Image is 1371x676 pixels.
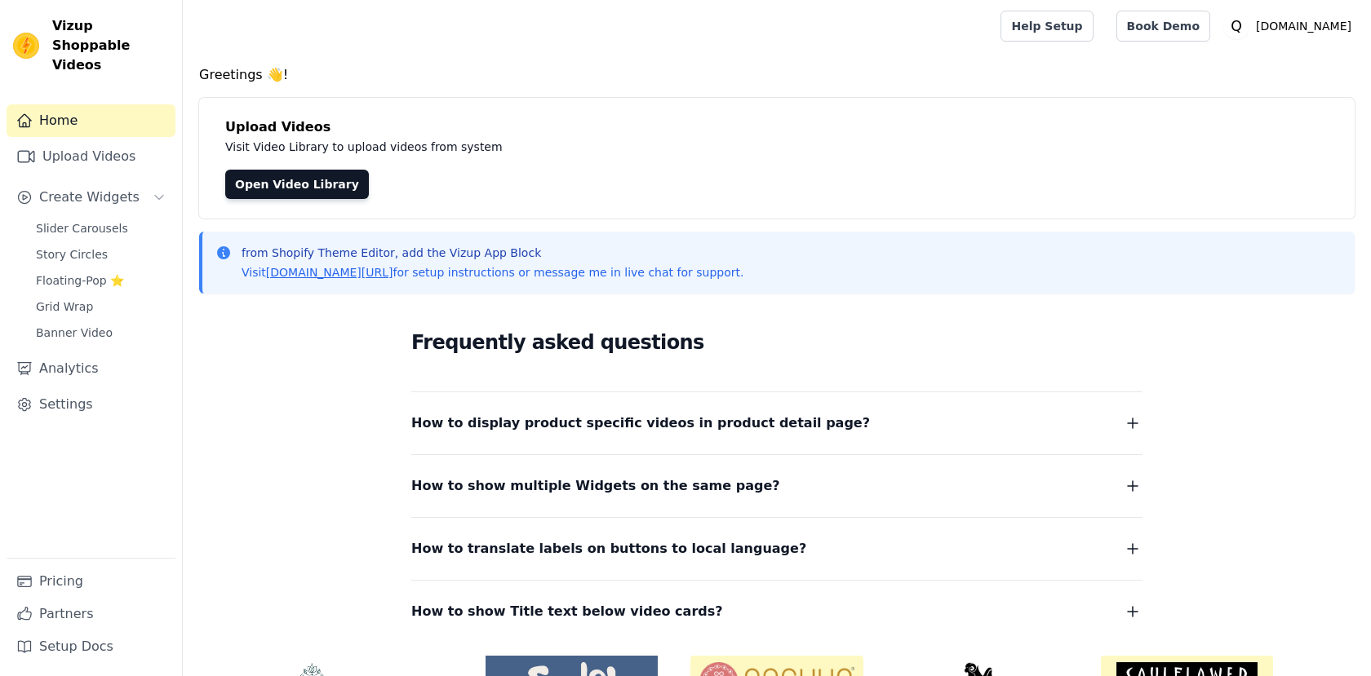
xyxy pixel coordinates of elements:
h2: Frequently asked questions [411,326,1142,359]
button: Create Widgets [7,181,175,214]
span: Story Circles [36,246,108,263]
span: Grid Wrap [36,298,93,315]
button: Q [DOMAIN_NAME] [1223,11,1358,41]
h4: Upload Videos [225,117,1329,137]
p: Visit Video Library to upload videos from system [225,137,956,157]
h4: Greetings 👋! [199,65,1355,85]
a: Analytics [7,352,175,385]
a: Settings [7,388,175,421]
button: How to show multiple Widgets on the same page? [411,475,1142,497]
a: Banner Video [26,321,175,344]
span: Create Widgets [39,188,140,207]
a: Book Demo [1116,11,1210,42]
a: Floating-Pop ⭐ [26,269,175,292]
span: Banner Video [36,325,113,341]
a: Home [7,104,175,137]
a: Story Circles [26,243,175,266]
span: How to display product specific videos in product detail page? [411,412,870,435]
span: How to show multiple Widgets on the same page? [411,475,780,497]
a: [DOMAIN_NAME][URL] [266,266,393,279]
a: Grid Wrap [26,295,175,318]
a: Help Setup [1001,11,1093,42]
span: Floating-Pop ⭐ [36,272,124,289]
a: Partners [7,598,175,630]
a: Open Video Library [225,170,369,199]
span: How to show Title text below video cards? [411,600,723,623]
span: Vizup Shoppable Videos [52,16,169,75]
a: Upload Videos [7,140,175,173]
img: Vizup [13,33,39,59]
p: from Shopify Theme Editor, add the Vizup App Block [242,245,743,261]
button: How to show Title text below video cards? [411,600,1142,623]
span: How to translate labels on buttons to local language? [411,537,806,560]
p: [DOMAIN_NAME] [1249,11,1358,41]
text: Q [1231,18,1242,34]
button: How to display product specific videos in product detail page? [411,412,1142,435]
a: Pricing [7,565,175,598]
a: Slider Carousels [26,217,175,240]
a: Setup Docs [7,630,175,663]
button: How to translate labels on buttons to local language? [411,537,1142,560]
p: Visit for setup instructions or message me in live chat for support. [242,264,743,281]
span: Slider Carousels [36,220,128,236]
